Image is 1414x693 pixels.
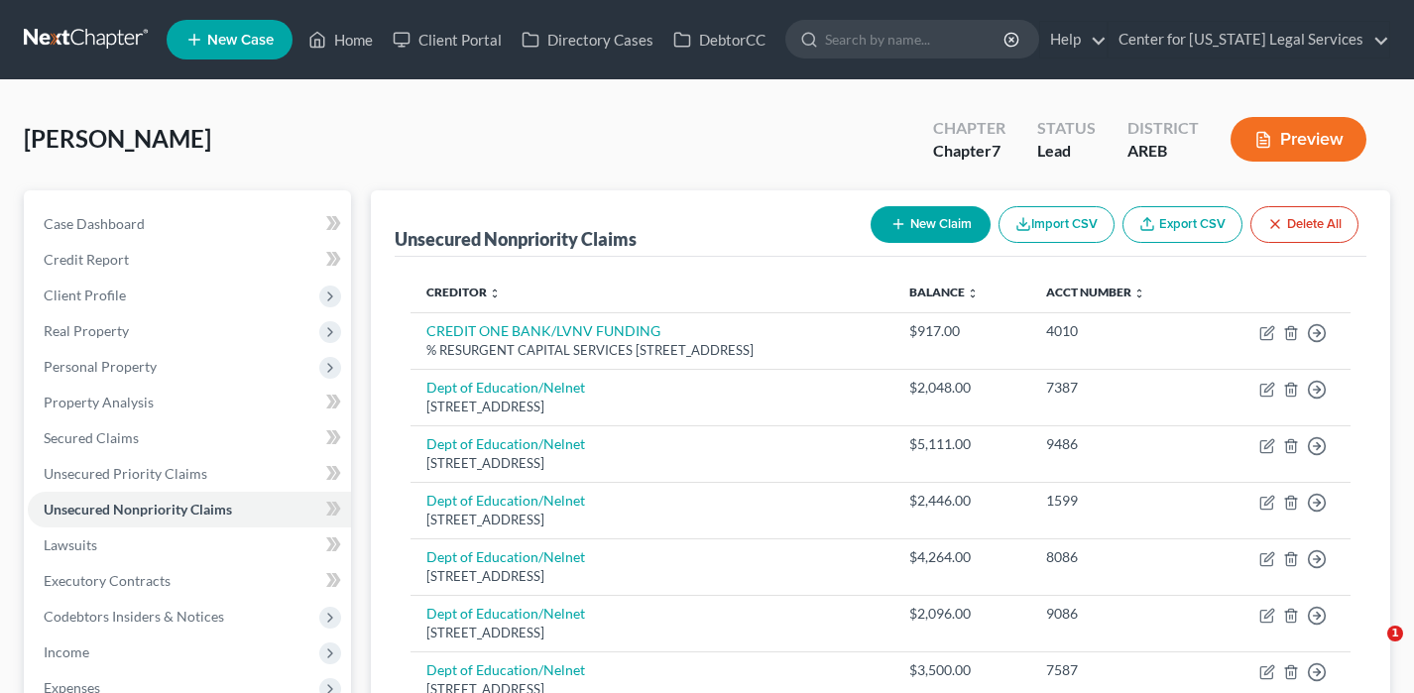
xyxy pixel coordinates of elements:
[44,358,157,375] span: Personal Property
[825,21,1006,58] input: Search by name...
[871,206,991,243] button: New Claim
[512,22,663,58] a: Directory Cases
[909,660,1013,680] div: $3,500.00
[1347,626,1394,673] iframe: Intercom live chat
[1387,626,1403,641] span: 1
[426,398,879,416] div: [STREET_ADDRESS]
[28,420,351,456] a: Secured Claims
[1037,140,1096,163] div: Lead
[1046,285,1145,299] a: Acct Number unfold_more
[298,22,383,58] a: Home
[426,661,585,678] a: Dept of Education/Nelnet
[426,454,879,473] div: [STREET_ADDRESS]
[426,379,585,396] a: Dept of Education/Nelnet
[426,605,585,622] a: Dept of Education/Nelnet
[28,527,351,563] a: Lawsuits
[909,321,1013,341] div: $917.00
[44,572,171,589] span: Executory Contracts
[909,285,979,299] a: Balance unfold_more
[909,547,1013,567] div: $4,264.00
[992,141,1001,160] span: 7
[426,624,879,642] div: [STREET_ADDRESS]
[999,206,1115,243] button: Import CSV
[44,322,129,339] span: Real Property
[44,251,129,268] span: Credit Report
[1046,547,1191,567] div: 8086
[44,465,207,482] span: Unsecured Priority Claims
[967,288,979,299] i: unfold_more
[1046,491,1191,511] div: 1599
[207,33,274,48] span: New Case
[1127,140,1199,163] div: AREB
[489,288,501,299] i: unfold_more
[44,501,232,518] span: Unsecured Nonpriority Claims
[933,117,1005,140] div: Chapter
[44,536,97,553] span: Lawsuits
[28,242,351,278] a: Credit Report
[426,322,660,339] a: CREDIT ONE BANK/LVNV FUNDING
[44,643,89,660] span: Income
[426,511,879,529] div: [STREET_ADDRESS]
[28,456,351,492] a: Unsecured Priority Claims
[1250,206,1358,243] button: Delete All
[1122,206,1242,243] a: Export CSV
[24,124,211,153] span: [PERSON_NAME]
[28,206,351,242] a: Case Dashboard
[28,563,351,599] a: Executory Contracts
[1109,22,1389,58] a: Center for [US_STATE] Legal Services
[933,140,1005,163] div: Chapter
[395,227,637,251] div: Unsecured Nonpriority Claims
[426,435,585,452] a: Dept of Education/Nelnet
[1046,660,1191,680] div: 7587
[426,548,585,565] a: Dept of Education/Nelnet
[1037,117,1096,140] div: Status
[28,492,351,527] a: Unsecured Nonpriority Claims
[1046,321,1191,341] div: 4010
[383,22,512,58] a: Client Portal
[44,215,145,232] span: Case Dashboard
[44,608,224,625] span: Codebtors Insiders & Notices
[426,285,501,299] a: Creditor unfold_more
[909,604,1013,624] div: $2,096.00
[1231,117,1366,162] button: Preview
[909,491,1013,511] div: $2,446.00
[44,429,139,446] span: Secured Claims
[426,492,585,509] a: Dept of Education/Nelnet
[426,567,879,586] div: [STREET_ADDRESS]
[1133,288,1145,299] i: unfold_more
[44,394,154,410] span: Property Analysis
[909,434,1013,454] div: $5,111.00
[1046,434,1191,454] div: 9486
[28,385,351,420] a: Property Analysis
[1127,117,1199,140] div: District
[44,287,126,303] span: Client Profile
[909,378,1013,398] div: $2,048.00
[663,22,775,58] a: DebtorCC
[1040,22,1107,58] a: Help
[1046,604,1191,624] div: 9086
[1046,378,1191,398] div: 7387
[426,341,879,360] div: % RESURGENT CAPITAL SERVICES [STREET_ADDRESS]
